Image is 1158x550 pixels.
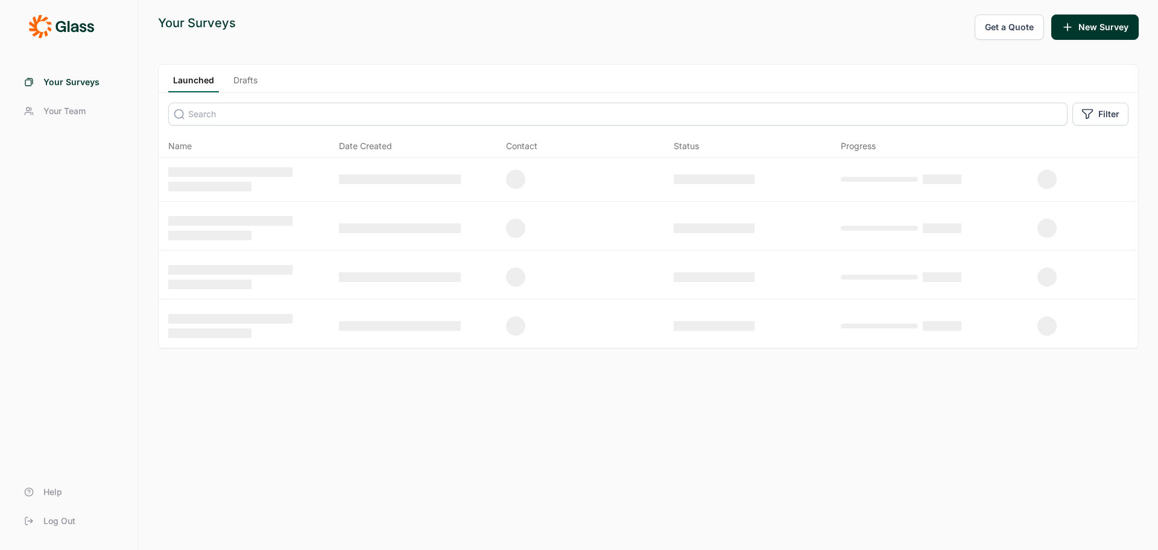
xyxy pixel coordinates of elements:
div: Your Surveys [158,14,236,31]
a: Launched [168,74,219,92]
span: Log Out [43,515,75,527]
span: Your Team [43,105,86,117]
span: Your Surveys [43,76,100,88]
div: Progress [841,140,876,152]
span: Filter [1098,108,1119,120]
div: Status [674,140,699,152]
button: Get a Quote [975,14,1044,40]
button: Filter [1072,103,1128,126]
button: New Survey [1051,14,1139,40]
a: Drafts [229,74,262,92]
input: Search [168,103,1068,126]
div: Contact [506,140,537,152]
span: Date Created [339,140,392,152]
span: Name [168,140,192,152]
span: Help [43,486,62,498]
